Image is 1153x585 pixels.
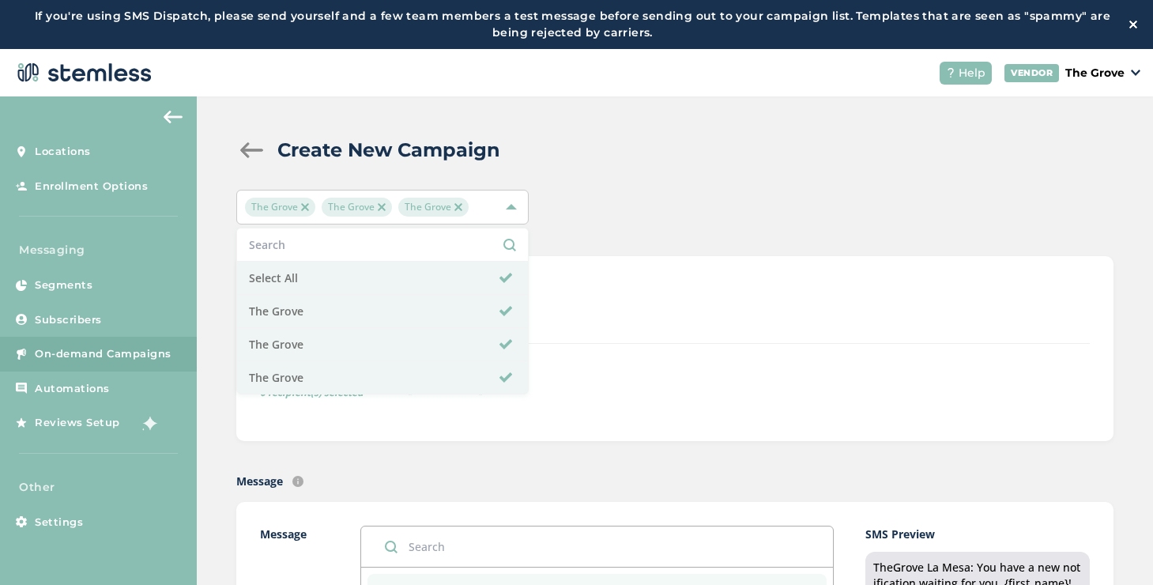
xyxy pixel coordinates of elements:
img: icon-close-accent-8a337256.svg [301,203,309,211]
iframe: Chat Widget [1074,509,1153,585]
span: Automations [35,381,110,397]
li: The Grove [237,328,528,361]
span: Settings [35,515,83,530]
span: The Grove [322,198,392,217]
span: On-demand Campaigns [35,346,171,362]
img: icon-close-accent-8a337256.svg [454,203,462,211]
span: The Grove [245,198,315,217]
img: glitter-stars-b7820f95.gif [132,407,164,439]
label: If you're using SMS Dispatch, please send yourself and a few team members a test message before s... [16,8,1129,41]
label: Message [236,473,283,489]
span: Subscribers [35,312,102,328]
img: icon-arrow-back-accent-c549486e.svg [164,111,183,123]
p: The Grove [1065,65,1125,81]
li: The Grove [237,361,528,394]
span: Reviews Setup [35,415,120,431]
label: SMS Preview [865,526,1090,542]
div: VENDOR [1004,64,1059,82]
input: Search [361,526,832,567]
span: Enrollment Options [35,179,148,194]
li: The Grove [237,295,528,328]
span: Segments [35,277,92,293]
img: icon-close-accent-8a337256.svg [378,203,386,211]
li: Select All [237,262,528,295]
img: logo-dark-0685b13c.svg [13,57,152,89]
img: icon-help-white-03924b79.svg [946,68,955,77]
span: Locations [35,144,91,160]
span: Help [959,65,985,81]
img: icon-close-white-1ed751a3.svg [1129,21,1137,28]
h2: Create New Campaign [277,136,500,164]
input: Search [249,236,516,253]
img: icon_down-arrow-small-66adaf34.svg [1131,70,1140,76]
img: icon-info-236977d2.svg [292,476,303,487]
span: The Grove [398,198,469,217]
